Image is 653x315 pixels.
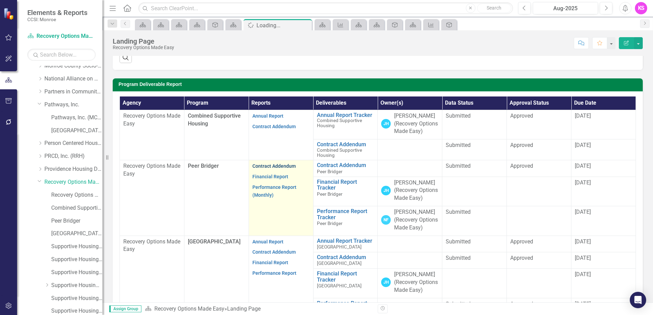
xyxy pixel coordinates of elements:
[252,184,296,198] a: Performance Report (Monthly)
[51,307,102,315] a: Supportive Housing Reinvestment
[446,255,471,261] span: Submitted
[575,112,591,119] span: [DATE]
[510,255,533,261] span: Approved
[252,163,296,169] a: Contract Addendum
[252,249,296,255] a: Contract Addendum
[3,7,15,19] img: ClearPoint Strategy
[252,239,283,244] a: Annual Report
[138,2,513,14] input: Search ClearPoint...
[44,152,102,160] a: PRCD, Inc. (RRH)
[44,88,102,96] a: Partners in Community Development
[188,238,240,245] span: [GEOGRAPHIC_DATA]
[630,292,646,308] div: Open Intercom Messenger
[394,271,439,294] div: [PERSON_NAME] (Recovery Options Made Easy)
[575,301,591,307] span: [DATE]
[44,178,102,186] a: Recovery Options Made Easy
[510,142,533,148] span: Approved
[317,260,362,266] span: [GEOGRAPHIC_DATA]
[252,174,288,179] a: Financial Report
[252,124,296,129] a: Contract Addendum
[510,112,533,119] span: Approved
[575,271,591,277] span: [DATE]
[317,141,374,148] a: Contract Addendum
[227,305,261,312] div: Landing Page
[446,163,471,169] span: Submitted
[317,300,374,312] a: Performance Report Tracker
[188,112,241,127] span: Combined Supportive Housing
[252,270,296,276] a: Performance Report
[575,255,591,261] span: [DATE]
[575,142,591,148] span: [DATE]
[477,3,511,13] button: Search
[575,179,591,186] span: [DATE]
[44,62,102,70] a: Monroe County Socio-Legal Center
[113,37,174,45] div: Landing Page
[188,163,219,169] span: Peer Bridger
[44,139,102,147] a: Person Centered Housing Options, Inc.
[119,82,639,87] h3: Program Deliverable Report
[317,271,374,283] a: Financial Report Tracker
[44,165,102,173] a: Providence Housing Development Corporation
[446,301,471,307] span: Submitted
[51,243,102,251] a: Supportive Housing - Long Stay Beds
[44,75,102,83] a: National Alliance on Mental Illness
[575,238,591,245] span: [DATE]
[317,238,374,244] a: Annual Report Tracker
[44,101,102,109] a: Pathways, Inc.
[51,230,102,238] a: [GEOGRAPHIC_DATA]
[394,179,439,202] div: [PERSON_NAME] (Recovery Options Made Easy)
[123,238,181,254] p: Recovery Options Made Easy
[510,238,533,245] span: Approved
[123,112,181,128] p: Recovery Options Made Easy
[154,305,224,312] a: Recovery Options Made Easy
[394,208,439,232] div: [PERSON_NAME] (Recovery Options Made Easy)
[446,142,471,148] span: Submitted
[317,162,374,168] a: Contract Addendum
[317,208,374,220] a: Performance Report Tracker
[317,118,362,128] span: Combined Supportive Housing
[317,191,343,197] span: Peer Bridger
[446,112,471,119] span: Submitted
[317,283,362,288] span: [GEOGRAPHIC_DATA]
[317,221,343,226] span: Peer Bridger
[51,127,102,135] a: [GEOGRAPHIC_DATA]
[51,295,102,302] a: Supportive Housing Combined Non-Reinvestment
[381,215,391,225] div: NF
[533,2,598,14] button: Aug-2025
[51,256,102,264] a: Supportive Housing - MRT Beds
[51,269,102,276] a: Supportive Housing - RCE Beds
[446,209,471,215] span: Submitted
[446,238,471,245] span: Submitted
[510,163,533,169] span: Approved
[27,49,96,61] input: Search Below...
[381,186,391,195] div: JH
[317,112,374,118] a: Annual Report Tracker
[381,119,391,129] div: JH
[394,112,439,136] div: [PERSON_NAME] (Recovery Options Made Easy)
[51,282,102,289] a: Supportive Housing – Regular Beds
[27,32,96,40] a: Recovery Options Made Easy
[635,2,647,14] button: KS
[510,301,533,307] span: Approved
[113,45,174,50] div: Recovery Options Made Easy
[51,191,102,199] a: Recovery Options Made Easy (MCOMH Internal)
[27,9,87,17] span: Elements & Reports
[317,169,343,174] span: Peer Bridger
[317,244,362,250] span: [GEOGRAPHIC_DATA]
[317,254,374,260] a: Contract Addendum
[317,147,362,158] span: Combined Supportive Housing
[575,163,591,169] span: [DATE]
[381,277,391,287] div: JH
[252,113,283,119] a: Annual Report
[51,217,102,225] a: Peer Bridger
[51,204,102,212] a: Combined Supportive Housing
[317,179,374,191] a: Financial Report Tracker
[27,17,87,22] small: CCSI: Monroe
[51,114,102,122] a: Pathways, Inc. (MCOMH Internal)
[123,162,181,178] p: Recovery Options Made Easy
[256,21,310,30] div: Loading...
[252,260,288,265] a: Financial Report
[487,5,501,11] span: Search
[145,305,373,313] div: »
